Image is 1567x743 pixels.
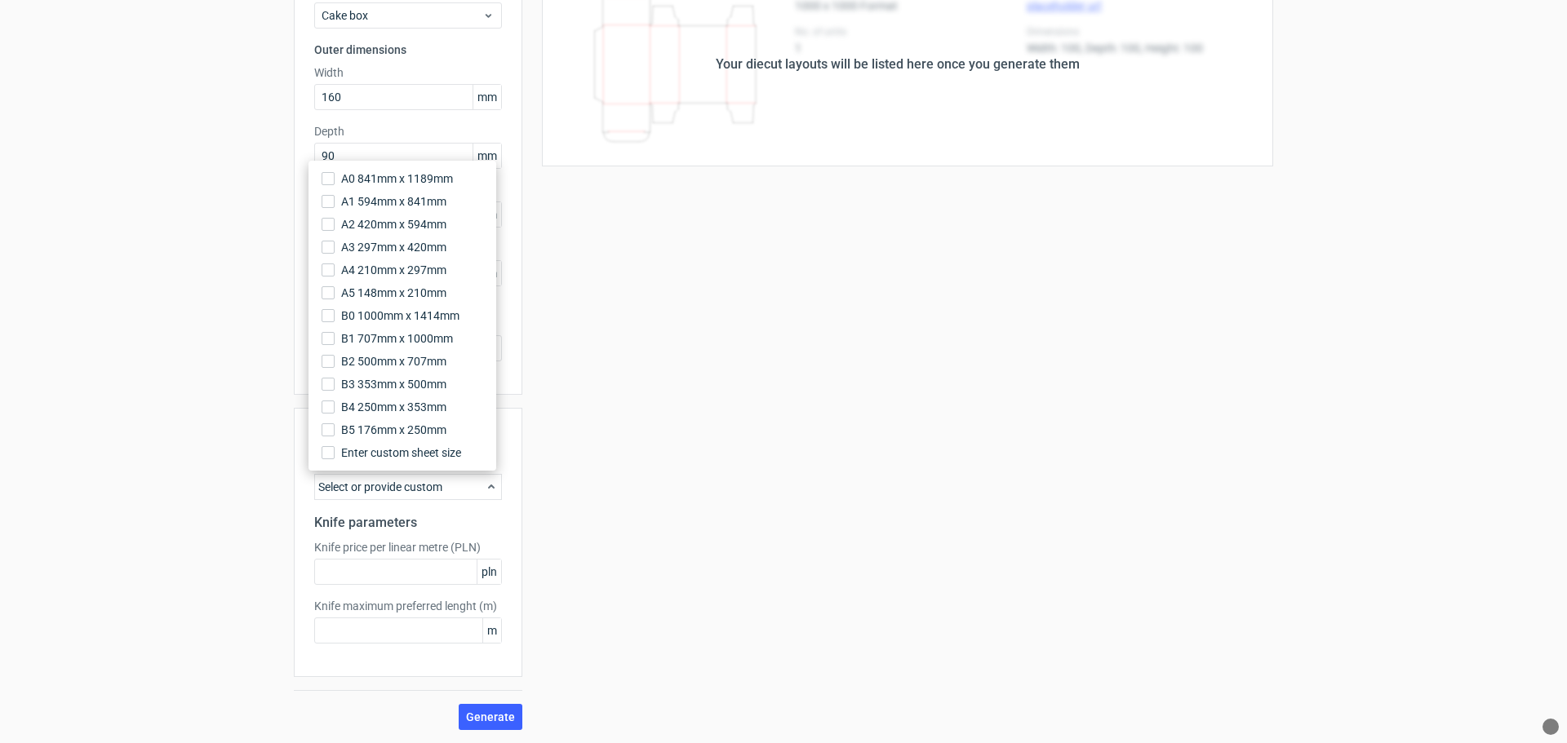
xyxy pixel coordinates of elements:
h2: Knife parameters [314,513,502,533]
span: A5 148mm x 210mm [341,285,446,301]
span: A1 594mm x 841mm [341,193,446,210]
label: Knife price per linear metre (PLN) [314,539,502,555]
span: Enter custom sheet size [341,444,461,461]
span: B4 250mm x 353mm [341,399,446,415]
div: Select or provide custom [314,474,502,500]
span: m [482,618,501,643]
span: mm [473,144,501,168]
label: Knife maximum preferred lenght (m) [314,598,502,614]
span: pln [477,559,501,584]
span: B2 500mm x 707mm [341,353,446,369]
span: A0 841mm x 1189mm [341,170,453,187]
div: What Font? [1543,719,1559,735]
h3: Outer dimensions [314,42,502,58]
span: Cake box [322,7,482,24]
span: B5 176mm x 250mm [341,422,446,438]
span: B1 707mm x 1000mm [341,330,453,347]
span: B3 353mm x 500mm [341,376,446,392]
span: B0 1000mm x 1414mm [341,307,459,324]
label: Depth [314,123,502,139]
label: Width [314,64,502,81]
span: A4 210mm x 297mm [341,262,446,278]
div: Your diecut layouts will be listed here once you generate them [716,55,1080,74]
span: A2 420mm x 594mm [341,216,446,232]
span: A3 297mm x 420mm [341,239,446,255]
span: mm [473,85,501,109]
button: Generate [459,704,522,730]
span: Generate [466,711,515,723]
